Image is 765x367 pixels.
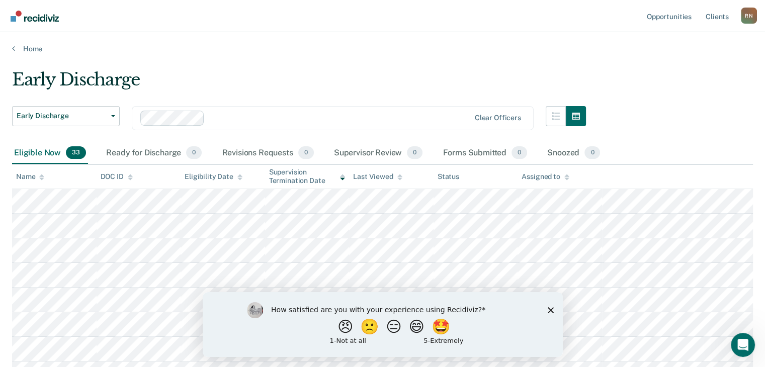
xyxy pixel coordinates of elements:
[441,142,529,164] div: Forms Submitted0
[512,146,527,159] span: 0
[522,172,569,181] div: Assigned to
[298,146,314,159] span: 0
[66,146,86,159] span: 33
[353,172,402,181] div: Last Viewed
[12,142,88,164] div: Eligible Now33
[185,172,242,181] div: Eligibility Date
[407,146,422,159] span: 0
[104,142,204,164] div: Ready for Discharge0
[545,142,602,164] div: Snoozed0
[11,11,59,22] img: Recidiviz
[203,292,563,357] iframe: Survey by Kim from Recidiviz
[741,8,757,24] button: Profile dropdown button
[438,172,459,181] div: Status
[17,112,107,120] span: Early Discharge
[269,168,346,185] div: Supervision Termination Date
[16,172,44,181] div: Name
[584,146,600,159] span: 0
[731,333,755,357] iframe: Intercom live chat
[475,114,521,122] div: Clear officers
[741,8,757,24] div: R N
[220,142,315,164] div: Revisions Requests0
[12,69,586,98] div: Early Discharge
[332,142,425,164] div: Supervisor Review0
[12,106,120,126] button: Early Discharge
[12,44,753,53] a: Home
[186,146,202,159] span: 0
[101,172,133,181] div: DOC ID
